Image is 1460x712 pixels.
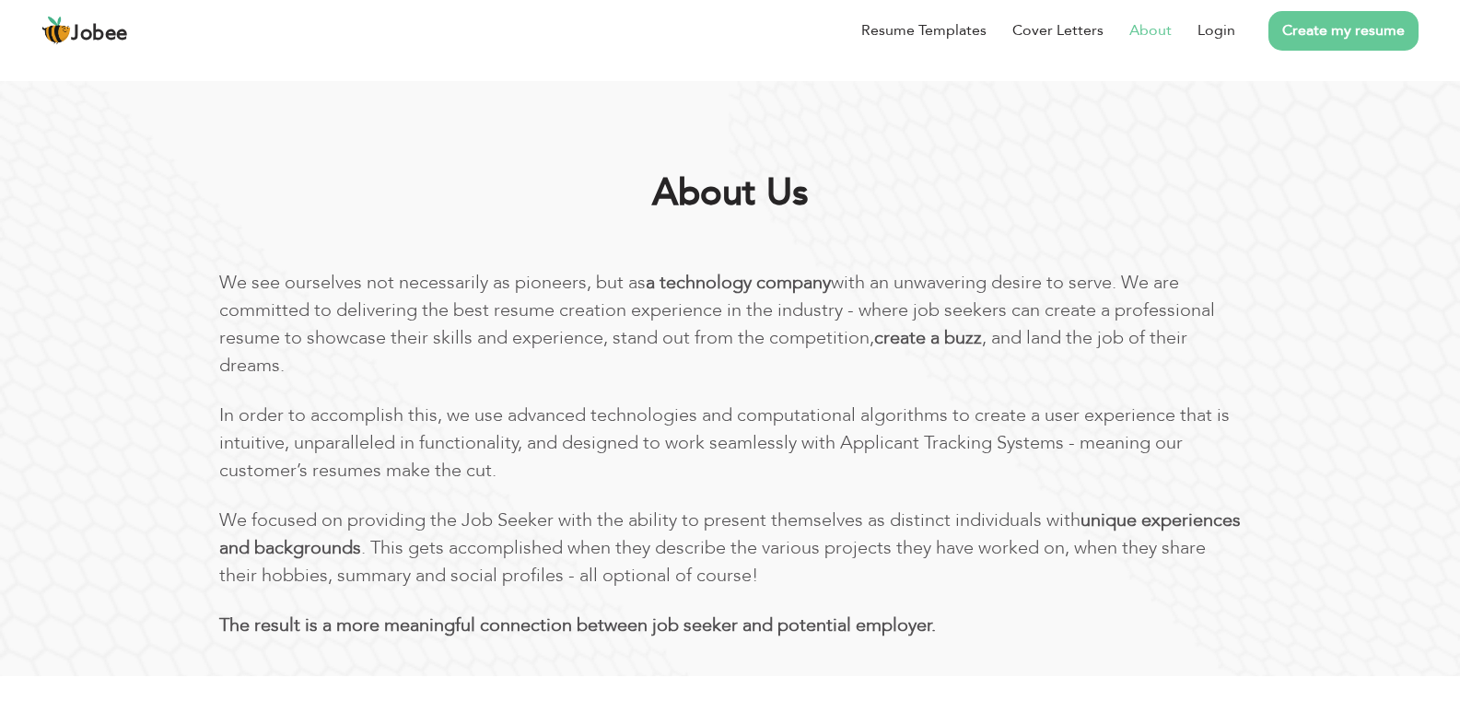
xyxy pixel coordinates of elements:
[219,613,936,637] b: The result is a more meaningful connection between job seeker and potential employer.
[219,269,1242,379] p: We see ourselves not necessarily as pioneers, but as with an unwavering desire to serve. We are c...
[1129,19,1172,41] a: About
[1197,19,1235,41] a: Login
[41,16,128,45] a: Jobee
[219,402,1242,484] p: In order to accomplish this, we use advanced technologies and computational algorithms to create ...
[41,16,71,45] img: jobee.io
[646,270,831,295] b: a technology company
[219,507,1242,589] p: We focused on providing the Job Seeker with the ability to present themselves as distinct individ...
[71,24,128,44] span: Jobee
[1012,19,1104,41] a: Cover Letters
[861,19,987,41] a: Resume Templates
[874,325,982,350] b: create a buzz
[263,169,1197,217] h1: About Us
[1268,11,1419,51] a: Create my resume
